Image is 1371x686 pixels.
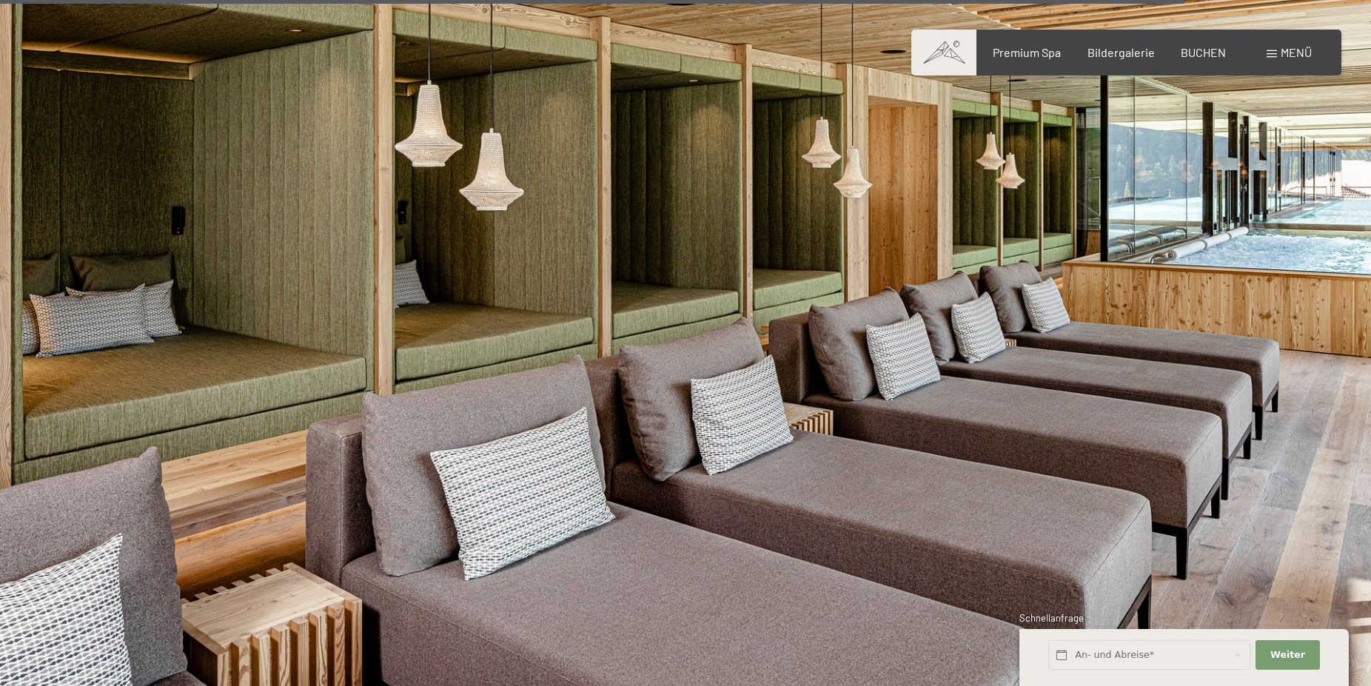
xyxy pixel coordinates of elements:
[1087,45,1155,59] a: Bildergalerie
[1281,45,1312,59] span: Menü
[1019,612,1084,624] span: Schnellanfrage
[1256,640,1319,670] button: Weiter
[993,45,1061,59] a: Premium Spa
[1270,648,1305,662] span: Weiter
[1181,45,1226,59] a: BUCHEN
